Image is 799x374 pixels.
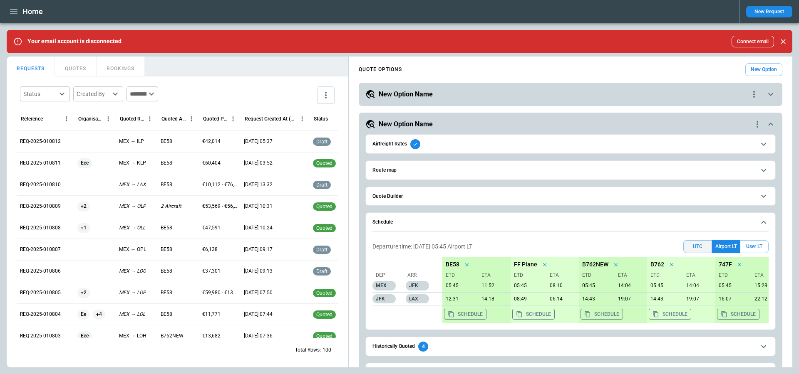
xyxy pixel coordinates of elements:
[683,283,715,289] p: 08/06/25
[7,57,55,76] button: REQUESTS
[228,113,238,124] button: Quoted Price column menu
[186,113,197,124] button: Quoted Aircraft column menu
[365,89,776,99] button: New Option Namequote-option-actions
[20,181,61,188] p: REQ-2025-010810
[582,261,608,268] p: B762NEW
[315,182,329,188] span: draft
[751,283,784,289] p: 08/06/25
[77,282,90,303] span: +2
[161,289,172,296] p: BE58
[119,203,146,210] p: MEX → OLP
[315,139,329,145] span: draft
[478,283,511,289] p: 08/06/25
[546,283,579,289] p: 08/06/25
[546,296,579,302] p: 08/06/25
[119,311,145,318] p: MEX → LOL
[478,272,507,279] p: ETA
[418,342,428,352] div: 4
[372,187,769,206] button: Quote Builder
[202,224,221,231] p: €47,591
[245,116,297,122] div: Request Created At (UTC-05:00)
[317,86,335,104] button: more
[751,296,784,302] p: 08/07/25
[161,224,172,231] p: BE58
[119,224,145,231] p: MEX → OLL
[514,261,537,268] p: FF Plane
[442,283,475,289] p: 08/06/25
[244,160,273,167] p: 09/18/25 03:52
[511,296,543,302] p: 08/06/25
[202,160,221,167] p: €60,404
[103,113,114,124] button: Organisation column menu
[746,6,792,17] button: New Request
[144,113,155,124] button: Quoted Route column menu
[511,283,543,289] p: 08/06/25
[119,181,146,188] p: MEX → LAX
[20,224,61,231] p: REQ-2025-010808
[444,309,486,320] button: Copy the aircraft schedule to your clipboard
[715,283,748,289] p: 08/06/25
[372,161,769,180] button: Route map
[372,219,393,225] h6: Schedule
[546,272,576,279] p: ETA
[446,261,459,268] p: BE58
[20,203,61,210] p: REQ-2025-010809
[752,119,762,129] div: quote-option-actions
[161,268,172,275] p: BE58
[512,309,555,320] button: Copy the aircraft schedule to your clipboard
[650,261,664,268] p: B762
[61,113,72,124] button: Reference column menu
[119,246,146,253] p: MEX → OPL
[581,309,623,320] button: Copy the aircraft schedule to your clipboard
[406,281,429,290] p: JFK
[442,257,769,323] div: scrollable content
[372,281,396,290] p: MEX
[23,90,57,98] div: Status
[55,57,97,76] button: QUOTES
[27,38,122,45] p: Your email account is disconnected
[372,344,415,349] h6: Historically Quoted
[161,246,172,253] p: BE58
[244,246,273,253] p: 09/17/25 09:17
[244,311,273,318] p: 09/17/25 07:44
[97,57,145,76] button: BOOKINGS
[77,196,90,217] span: +2
[732,36,774,47] button: Connect email
[406,294,429,303] p: LAX
[365,119,776,129] button: New Option Namequote-option-actions
[20,138,61,145] p: REQ-2025-010812
[22,7,43,17] h1: Home
[161,138,172,145] p: BE58
[579,283,611,289] p: 08/06/25
[745,63,782,76] button: New Option
[244,268,273,275] p: 09/17/25 09:13
[372,337,769,356] button: Historically Quoted4
[712,240,740,253] button: Airport LT
[649,309,691,320] button: Copy the aircraft schedule to your clipboard
[21,116,43,122] div: Reference
[379,120,433,129] h5: New Option Name
[372,141,407,147] h6: Airfreight Rates
[715,296,748,302] p: 08/06/25
[446,272,475,279] p: ETD
[740,240,769,253] button: User LT
[379,90,433,99] h5: New Option Name
[315,225,334,231] span: quoted
[315,312,334,317] span: quoted
[315,290,334,296] span: quoted
[315,268,329,274] span: draft
[119,160,146,167] p: MEX → KLP
[20,246,61,253] p: REQ-2025-010807
[161,160,172,167] p: BE58
[202,246,218,253] p: €6,138
[202,181,237,188] p: €10,112 - €76,954
[478,296,511,302] p: 08/06/25
[323,347,331,354] p: 100
[683,296,715,302] p: 08/07/25
[717,309,759,320] button: Copy the aircraft schedule to your clipboard
[161,311,172,318] p: BE58
[315,247,329,253] span: draft
[683,272,712,279] p: ETA
[20,160,61,167] p: REQ-2025-010811
[372,213,769,232] button: Schedule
